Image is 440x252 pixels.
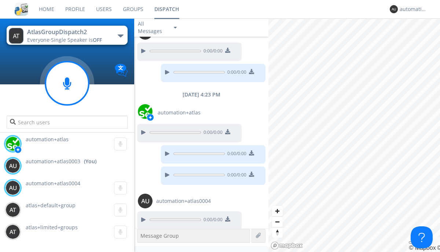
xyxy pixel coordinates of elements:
[249,150,254,156] img: download media button
[409,245,436,251] a: Mapbox
[15,3,28,16] img: cddb5a64eb264b2086981ab96f4c1ba7
[115,64,128,77] img: Translation enabled
[174,27,177,29] img: caret-down-sm.svg
[26,158,80,165] span: automation+atlas0003
[26,136,69,143] span: automation+atlas
[249,69,254,74] img: download media button
[225,172,246,180] span: 0:00 / 0:00
[134,91,268,98] div: [DATE] 4:23 PM
[272,227,283,238] button: Reset bearing to north
[7,26,127,45] button: AtlasGroupDispatch2Everyone·Single Speaker isOFF
[26,180,80,187] span: automation+atlas0004
[225,69,246,77] span: 0:00 / 0:00
[84,158,96,165] div: (You)
[26,202,76,209] span: atlas+default+group
[7,116,127,129] input: Search users
[51,36,102,43] span: Single Speaker is
[201,216,223,224] span: 0:00 / 0:00
[201,129,223,137] span: 0:00 / 0:00
[225,150,246,158] span: 0:00 / 0:00
[249,172,254,177] img: download media button
[409,241,415,244] button: Toggle attribution
[272,216,283,227] button: Zoom out
[27,36,110,44] div: Everyone ·
[201,48,223,56] span: 0:00 / 0:00
[5,224,20,239] img: 373638.png
[156,197,211,205] span: automation+atlas0004
[27,28,110,36] div: AtlasGroupDispatch2
[5,202,20,217] img: 373638.png
[138,104,153,119] img: d2d01cd9b4174d08988066c6d424eccd
[411,226,433,248] iframe: Toggle Customer Support
[272,217,283,227] span: Zoom out
[225,48,230,53] img: download media button
[225,216,230,222] img: download media button
[5,180,20,195] img: 373638.png
[5,136,20,151] img: d2d01cd9b4174d08988066c6d424eccd
[26,224,78,231] span: atlas+limited+groups
[400,6,427,13] div: automation+atlas0003
[390,5,398,13] img: 373638.png
[93,36,102,43] span: OFF
[158,109,201,116] span: automation+atlas
[5,158,20,173] img: 373638.png
[138,20,167,35] div: All Messages
[272,206,283,216] button: Zoom in
[9,28,23,44] img: 373638.png
[271,241,303,250] a: Mapbox logo
[138,194,153,208] img: 373638.png
[225,129,230,134] img: download media button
